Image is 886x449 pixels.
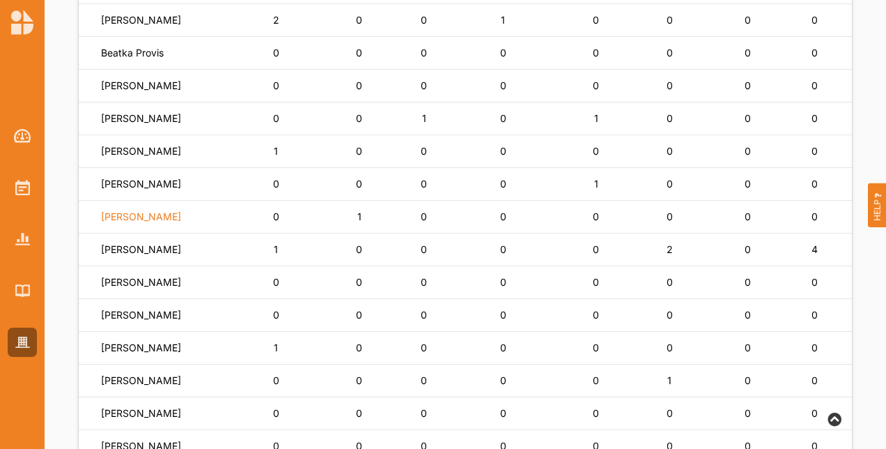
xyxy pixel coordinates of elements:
img: logo [11,10,33,35]
span: 0 [356,309,362,321]
span: 0 [593,79,599,91]
span: 0 [745,211,751,222]
span: 1 [594,112,598,124]
span: 1 [501,14,505,26]
label: [PERSON_NAME] [101,342,181,354]
span: 1 [274,145,278,157]
span: 1 [274,342,278,353]
span: 0 [811,309,818,321]
span: 0 [667,47,673,59]
span: 0 [745,178,751,190]
span: 1 [667,374,671,386]
span: 0 [356,407,362,419]
span: 0 [273,79,279,91]
span: 0 [593,145,599,157]
span: 0 [421,342,427,353]
span: 0 [356,243,362,255]
span: 0 [593,309,599,321]
label: [PERSON_NAME] [101,178,181,190]
span: 0 [593,374,599,386]
span: 0 [667,145,673,157]
span: 4 [811,243,818,255]
span: 0 [811,178,818,190]
span: 0 [667,309,673,321]
span: 0 [500,276,506,288]
span: 0 [421,145,427,157]
span: 0 [593,407,599,419]
img: Library [15,284,30,296]
img: Reports [15,233,30,245]
span: 0 [421,407,427,419]
span: 0 [356,374,362,386]
span: 0 [500,243,506,255]
span: 0 [593,342,599,353]
span: 0 [667,112,673,124]
span: 0 [421,178,427,190]
span: 0 [421,211,427,222]
span: 0 [356,112,362,124]
span: 0 [500,211,506,222]
span: 0 [593,243,599,255]
span: 0 [273,309,279,321]
span: 0 [745,47,751,59]
span: 0 [500,407,506,419]
span: 0 [273,407,279,419]
span: 0 [356,47,362,59]
a: Organisation [8,328,37,357]
label: [PERSON_NAME] [101,79,181,92]
span: 0 [811,145,818,157]
span: 0 [811,112,818,124]
span: 2 [667,243,673,255]
span: 0 [593,211,599,222]
span: 0 [356,14,362,26]
span: 0 [500,112,506,124]
span: 0 [273,47,279,59]
span: 0 [667,79,673,91]
span: 0 [811,211,818,222]
span: 0 [421,309,427,321]
label: [PERSON_NAME] [101,112,181,125]
span: 0 [593,14,599,26]
span: 0 [273,276,279,288]
span: 0 [593,47,599,59]
span: 1 [274,243,278,255]
span: 0 [593,276,599,288]
span: 0 [811,14,818,26]
span: 0 [811,79,818,91]
span: 0 [745,309,751,321]
span: 0 [745,243,751,255]
span: 1 [357,211,362,222]
a: Library [8,276,37,305]
label: [PERSON_NAME] [101,211,181,223]
span: 0 [356,276,362,288]
span: 0 [356,342,362,353]
span: 2 [273,14,279,26]
span: 1 [422,112,426,124]
img: Dashboard [14,129,31,143]
label: [PERSON_NAME] [101,276,181,289]
span: 0 [500,79,506,91]
span: 0 [500,374,506,386]
label: [PERSON_NAME] [101,374,181,387]
span: 0 [745,14,751,26]
span: 0 [273,374,279,386]
label: Beatka Provis [101,47,164,59]
span: 0 [811,342,818,353]
label: [PERSON_NAME] [101,243,181,256]
span: 0 [273,178,279,190]
span: 0 [500,178,506,190]
span: 0 [421,276,427,288]
span: 0 [667,178,673,190]
span: 0 [421,374,427,386]
span: 0 [500,342,506,353]
span: 0 [273,211,279,222]
label: [PERSON_NAME] [101,309,181,321]
span: 0 [667,407,673,419]
a: Activities [8,173,37,202]
span: 0 [500,309,506,321]
span: 0 [811,407,818,419]
span: 0 [667,211,673,222]
span: 0 [273,112,279,124]
span: 0 [745,342,751,353]
a: Dashboard [8,121,37,151]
